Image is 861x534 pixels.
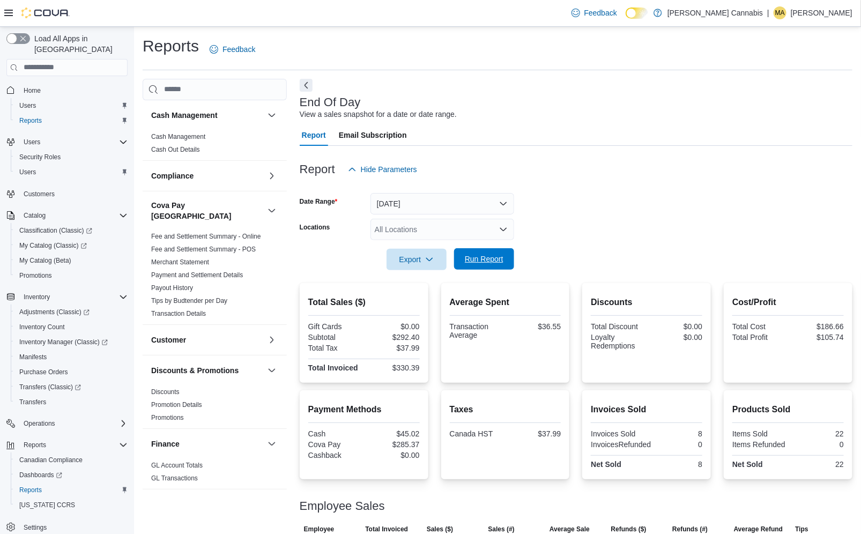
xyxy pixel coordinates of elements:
span: Dashboards [15,469,128,481]
span: Catalog [19,209,128,222]
h3: Report [300,163,335,176]
button: Users [19,136,44,149]
span: [US_STATE] CCRS [19,501,75,509]
a: Payment and Settlement Details [151,271,243,279]
h3: Cash Management [151,110,218,121]
span: Sales ($) [427,525,453,533]
a: Promotion Details [151,401,202,409]
a: Tips by Budtender per Day [151,297,227,305]
span: MA [775,6,785,19]
div: $330.39 [366,364,420,372]
a: Transfers (Classic) [15,381,85,394]
span: Security Roles [15,151,128,164]
a: Dashboards [15,469,66,481]
button: Finance [151,439,263,449]
a: Payout History [151,284,193,292]
span: Manifests [15,351,128,364]
a: My Catalog (Beta) [15,254,76,267]
div: 0 [655,440,702,449]
strong: Net Sold [591,460,621,469]
div: Total Discount [591,322,644,331]
button: Reports [2,437,132,453]
span: Average Sale [550,525,590,533]
a: Feedback [205,39,259,60]
a: Users [15,99,40,112]
a: Inventory Manager (Classic) [11,335,132,350]
div: 8 [649,460,702,469]
a: Users [15,166,40,179]
p: | [767,6,769,19]
button: Operations [19,417,60,430]
h2: Cost/Profit [732,296,844,309]
span: Reports [19,116,42,125]
span: Users [19,136,128,149]
span: Canadian Compliance [15,454,128,466]
div: $186.66 [790,322,844,331]
div: $36.55 [507,322,561,331]
a: My Catalog (Classic) [11,238,132,253]
button: Inventory [151,499,263,510]
button: Customer [265,333,278,346]
span: Fee and Settlement Summary - Online [151,232,261,241]
a: Canadian Compliance [15,454,87,466]
a: My Catalog (Classic) [15,239,91,252]
span: Reports [15,114,128,127]
span: Home [24,86,41,95]
div: $0.00 [366,322,420,331]
div: Cashback [308,451,362,459]
button: Purchase Orders [11,365,132,380]
div: $0.00 [649,333,702,342]
span: Inventory Count [15,321,128,333]
span: Hide Parameters [361,164,417,175]
a: Promotions [151,414,184,421]
div: Canada HST [450,429,503,438]
span: Reports [19,486,42,494]
button: Customers [2,186,132,202]
span: Fee and Settlement Summary - POS [151,245,256,254]
div: Loyalty Redemptions [591,333,644,350]
button: Cash Management [265,109,278,122]
a: GL Transactions [151,474,198,482]
div: Cova Pay [GEOGRAPHIC_DATA] [143,230,287,324]
div: Total Profit [732,333,786,342]
a: Cash Management [151,133,205,140]
input: Dark Mode [626,8,648,19]
h3: Finance [151,439,180,449]
span: Classification (Classic) [19,226,92,235]
span: Refunds ($) [611,525,647,533]
span: Settings [24,523,47,532]
div: Gift Cards [308,322,362,331]
div: Transaction Average [450,322,503,339]
a: Classification (Classic) [11,223,132,238]
a: Dashboards [11,468,132,483]
a: Feedback [567,2,621,24]
button: Inventory [2,290,132,305]
h2: Products Sold [732,403,844,416]
div: $0.00 [649,322,702,331]
span: Reports [24,441,46,449]
span: My Catalog (Classic) [15,239,128,252]
button: [DATE] [370,193,514,214]
button: Inventory Count [11,320,132,335]
a: Purchase Orders [15,366,72,379]
button: Reports [19,439,50,451]
button: Cova Pay [GEOGRAPHIC_DATA] [151,200,263,221]
span: Transfers (Classic) [15,381,128,394]
span: Employee [304,525,335,533]
span: Users [19,168,36,176]
div: Mike Ainsworth [774,6,786,19]
img: Cova [21,8,70,18]
span: Security Roles [19,153,61,161]
div: 22 [790,460,844,469]
h2: Invoices Sold [591,403,702,416]
div: $292.40 [366,333,420,342]
div: 8 [649,429,702,438]
span: Transfers (Classic) [19,383,81,391]
a: Discounts [151,388,180,396]
button: Hide Parameters [344,159,421,180]
span: Email Subscription [339,124,407,146]
a: Settings [19,521,51,534]
label: Locations [300,223,330,232]
button: Compliance [265,169,278,182]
